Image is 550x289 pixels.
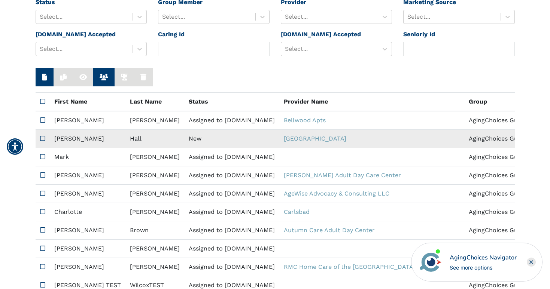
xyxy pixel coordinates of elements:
td: [PERSON_NAME] [125,203,184,221]
td: Assigned to [DOMAIN_NAME] [184,221,279,240]
td: Assigned to [DOMAIN_NAME] [184,258,279,276]
a: RMC Home Care of the [GEOGRAPHIC_DATA] [284,263,415,270]
td: Assigned to [DOMAIN_NAME] [184,203,279,221]
div: See more options [450,264,517,271]
div: Accessibility Menu [7,138,23,155]
button: View Members [93,68,115,86]
button: Duplicate [54,68,73,86]
td: [PERSON_NAME] [50,130,125,148]
button: Delete [134,68,153,86]
button: View [73,68,93,86]
a: Autumn Care Adult Day Center [284,227,375,234]
td: [PERSON_NAME] [125,185,184,203]
th: Status [184,93,279,111]
a: Carlsbad [284,208,310,215]
td: [PERSON_NAME] [50,221,125,240]
label: Seniorly Id [403,30,435,39]
img: avatar [418,249,443,275]
td: Assigned to [DOMAIN_NAME] [184,185,279,203]
td: [PERSON_NAME] [50,166,125,185]
div: AgingChoices Navigator [450,253,517,262]
td: Assigned to [DOMAIN_NAME] [184,166,279,185]
label: Caring Id [158,30,185,39]
th: Provider Name [279,93,464,111]
button: New [36,68,54,86]
th: Last Name [125,93,184,111]
button: Run Integrations [115,68,134,86]
td: [PERSON_NAME] [50,111,125,130]
td: Assigned to [DOMAIN_NAME] [184,240,279,258]
td: [PERSON_NAME] [125,166,184,185]
td: Brown [125,221,184,240]
td: [PERSON_NAME] [50,240,125,258]
label: [DOMAIN_NAME] Accepted [281,30,361,39]
td: [PERSON_NAME] [125,111,184,130]
a: [PERSON_NAME] Adult Day Care Center [284,172,401,179]
td: Assigned to [DOMAIN_NAME] [184,148,279,166]
td: Hall [125,130,184,148]
td: New [184,130,279,148]
td: [PERSON_NAME] [50,185,125,203]
td: [PERSON_NAME] [125,258,184,276]
td: [PERSON_NAME] [125,240,184,258]
td: Charlotte [50,203,125,221]
td: [PERSON_NAME] [50,258,125,276]
a: [GEOGRAPHIC_DATA] [284,135,346,142]
a: AgeWise Advocacy & Consulting LLC [284,190,389,197]
label: [DOMAIN_NAME] Accepted [36,30,116,39]
td: Assigned to [DOMAIN_NAME] [184,111,279,130]
th: First Name [50,93,125,111]
div: Close [527,258,536,267]
a: Bellwood Apts [284,117,326,124]
td: [PERSON_NAME] [125,148,184,166]
td: Mark [50,148,125,166]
